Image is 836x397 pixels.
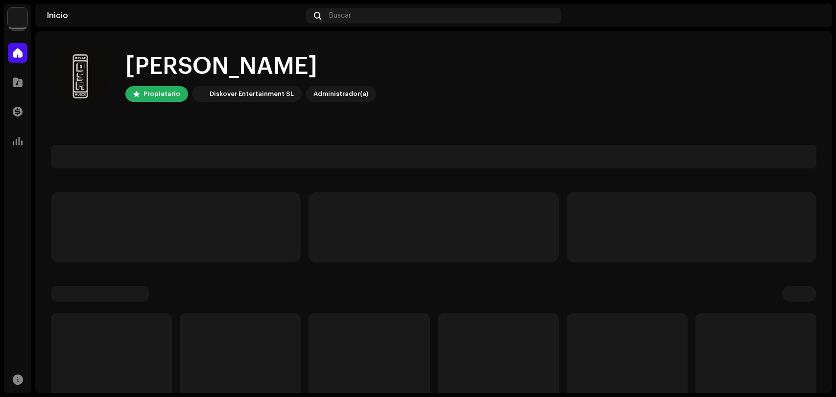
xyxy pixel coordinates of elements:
div: Administrador(a) [313,88,368,100]
div: Diskover Entertainment SL [210,88,294,100]
div: Inicio [47,12,302,20]
span: Buscar [329,12,351,20]
img: f128795f-6746-4f0f-b5d6-aee1965a7dc2 [805,8,820,23]
img: f128795f-6746-4f0f-b5d6-aee1965a7dc2 [51,47,110,106]
img: 297a105e-aa6c-4183-9ff4-27133c00f2e2 [194,88,206,100]
div: Propietario [143,88,180,100]
div: [PERSON_NAME] [125,51,376,82]
img: 297a105e-aa6c-4183-9ff4-27133c00f2e2 [8,8,27,27]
